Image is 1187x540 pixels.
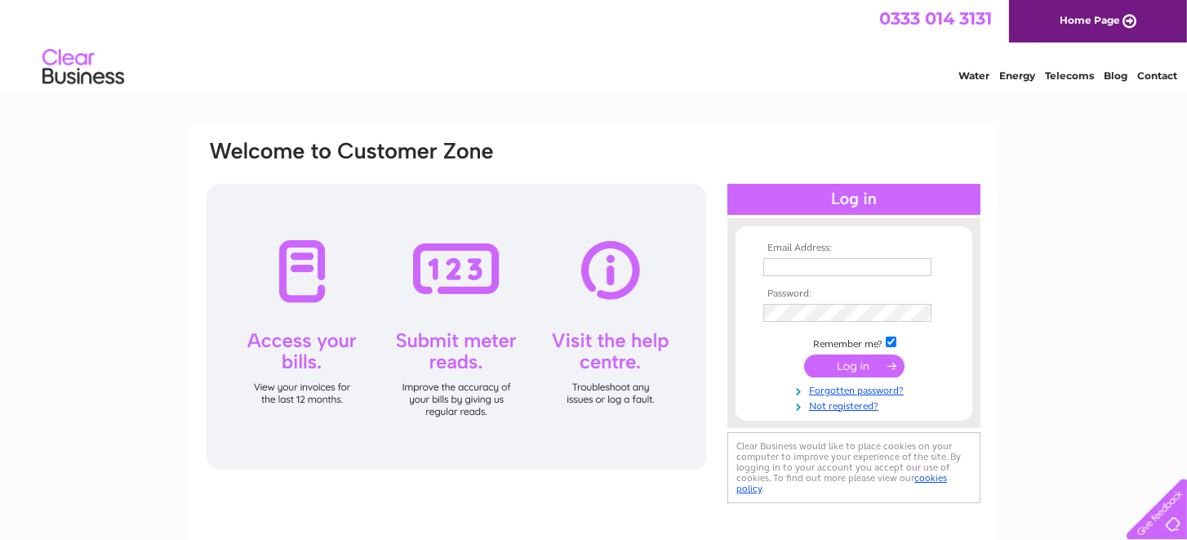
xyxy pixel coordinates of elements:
a: Contact [1137,69,1177,82]
div: Clear Business would like to place cookies on your computer to improve your experience of the sit... [727,432,980,503]
a: cookies policy [736,472,947,494]
th: Email Address: [759,243,949,254]
a: Energy [999,69,1035,82]
div: Clear Business is a trading name of Verastar Limited (registered in [GEOGRAPHIC_DATA] No. 3667643... [209,9,980,79]
th: Password: [759,288,949,300]
input: Submit [804,355,905,377]
td: Remember me? [759,334,949,350]
a: 0333 014 3131 [879,8,992,29]
a: Water [958,69,989,82]
a: Telecoms [1045,69,1094,82]
img: logo.png [42,42,125,92]
a: Not registered? [763,397,949,413]
a: Blog [1104,69,1127,82]
a: Forgotten password? [763,382,949,397]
